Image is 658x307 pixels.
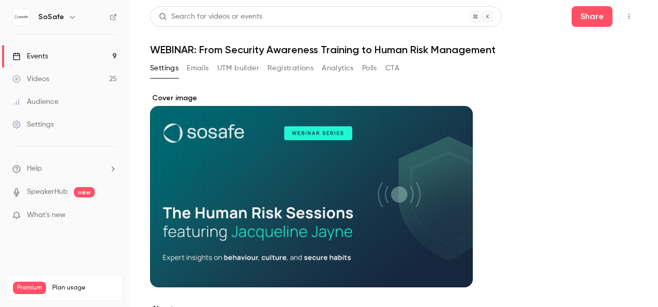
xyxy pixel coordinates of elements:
iframe: Noticeable Trigger [104,211,117,220]
button: Share [572,6,612,27]
div: Videos [12,74,49,84]
span: Help [27,163,42,174]
button: CTA [385,60,399,76]
span: Plan usage [52,284,116,292]
button: Registrations [267,60,313,76]
li: help-dropdown-opener [12,163,117,174]
span: Premium [13,282,46,294]
span: What's new [27,210,66,221]
button: Emails [187,60,208,76]
section: Cover image [150,93,473,287]
div: Audience [12,97,58,107]
label: Cover image [150,93,473,103]
div: Settings [12,119,54,130]
img: SoSafe [13,9,29,25]
h6: SoSafe [38,12,64,22]
button: UTM builder [217,60,259,76]
button: Settings [150,60,178,76]
button: Polls [362,60,377,76]
div: Events [12,51,48,62]
div: Search for videos or events [159,11,262,22]
button: Analytics [322,60,354,76]
a: SpeakerHub [27,187,68,197]
h1: WEBINAR: From Security Awareness Training to Human Risk Management [150,43,637,56]
span: new [74,187,95,197]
